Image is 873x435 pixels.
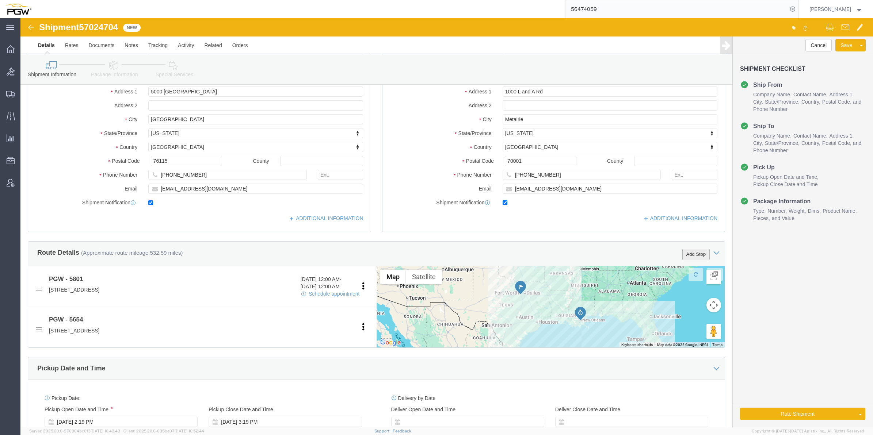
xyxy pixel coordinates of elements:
span: Client: 2025.20.0-035ba07 [123,429,204,433]
input: Search for shipment number, reference number [565,0,788,18]
img: logo [5,4,31,15]
span: [DATE] 10:43:43 [91,429,120,433]
span: Ksenia Gushchina-Kerecz [809,5,851,13]
span: [DATE] 10:52:44 [175,429,204,433]
span: Server: 2025.20.0-970904bc0f3 [29,429,120,433]
button: [PERSON_NAME] [809,5,863,14]
span: Copyright © [DATE]-[DATE] Agistix Inc., All Rights Reserved [752,428,864,434]
iframe: FS Legacy Container [20,18,873,427]
a: Support [374,429,393,433]
a: Feedback [393,429,411,433]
